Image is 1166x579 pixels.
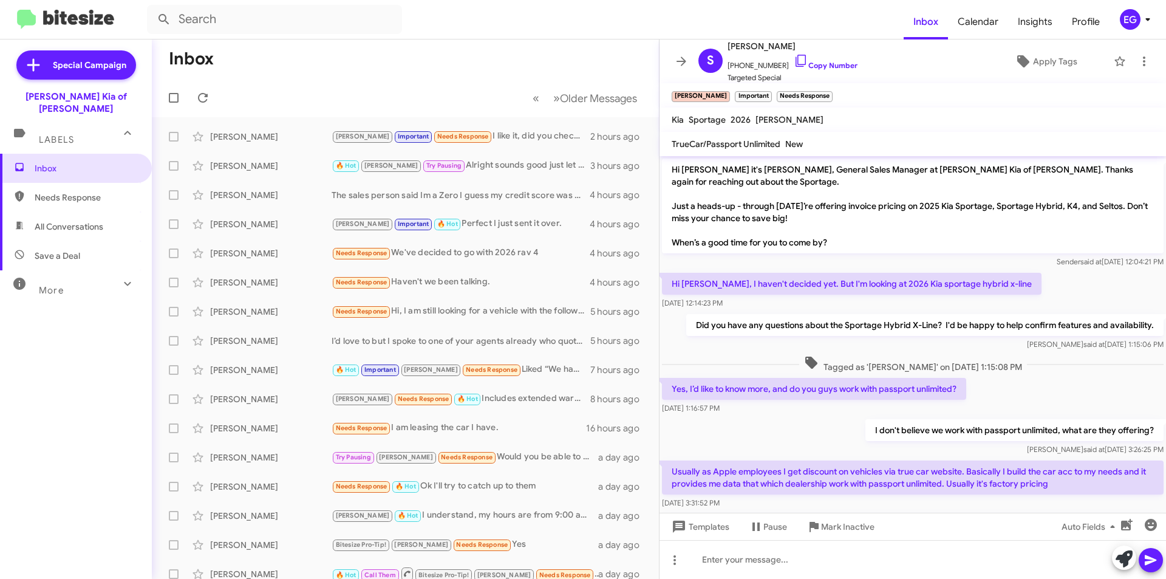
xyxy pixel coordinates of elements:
span: [PERSON_NAME] [477,571,531,579]
button: Auto Fields [1052,516,1130,538]
span: [PERSON_NAME] [DATE] 3:26:25 PM [1027,445,1164,454]
div: 5 hours ago [590,335,649,347]
span: [PERSON_NAME] [364,162,418,170]
div: [PERSON_NAME] [210,393,332,405]
input: Search [147,5,402,34]
span: « [533,91,539,106]
div: [PERSON_NAME] [210,510,332,522]
div: EG [1120,9,1140,30]
span: 2026 [731,114,751,125]
div: 2 hours ago [590,131,649,143]
span: 🔥 Hot [336,162,356,170]
div: I like it, did you check if you're offering passport unlimited discount? [332,129,590,143]
button: Apply Tags [983,50,1108,72]
span: Labels [39,134,74,145]
div: [PERSON_NAME] [210,451,332,464]
div: [PERSON_NAME] [210,131,332,143]
div: 4 hours ago [590,218,649,230]
a: Insights [1008,4,1062,39]
span: 🔥 Hot [398,512,418,519]
span: Auto Fields [1062,516,1120,538]
span: Call Them [364,571,396,579]
div: Hi, I am still looking for a vehicle with the following config: Kia [DATE] SX-Prestige Hybrid Ext... [332,304,590,318]
span: Needs Response [437,132,489,140]
a: Copy Number [794,61,857,70]
h1: Inbox [169,49,214,69]
a: Profile [1062,4,1110,39]
a: Calendar [948,4,1008,39]
p: Hi [PERSON_NAME] it's [PERSON_NAME], General Sales Manager at [PERSON_NAME] Kia of [PERSON_NAME].... [662,159,1164,253]
span: » [553,91,560,106]
span: [PERSON_NAME] [394,541,448,549]
p: Hi [PERSON_NAME], I haven't decided yet. But I'm looking at 2026 Kia sportage hybrid x-line [662,273,1042,295]
span: 🔥 Hot [336,571,356,579]
div: [PERSON_NAME] [210,276,332,289]
span: [PHONE_NUMBER] [728,53,857,72]
div: 3 hours ago [590,160,649,172]
div: [PERSON_NAME] [210,335,332,347]
span: Needs Response [539,571,591,579]
div: Alright sounds good just let me know! [332,159,590,173]
span: Needs Response [441,453,493,461]
div: 4 hours ago [590,247,649,259]
p: Did you have any questions about the Sportage Hybrid X-Line? I'd be happy to help confirm feature... [686,314,1164,336]
div: 7 hours ago [590,364,649,376]
span: Bitesize Pro-Tip! [336,541,386,549]
div: a day ago [598,510,649,522]
span: Needs Response [336,249,387,257]
span: Important [398,220,429,228]
span: All Conversations [35,221,103,233]
span: [PERSON_NAME] [DATE] 1:15:06 PM [1027,340,1164,349]
button: Templates [660,516,739,538]
span: said at [1083,445,1105,454]
div: [PERSON_NAME] [210,481,332,493]
span: Needs Response [398,395,449,403]
span: Tagged as '[PERSON_NAME]' on [DATE] 1:15:08 PM [799,355,1027,373]
div: Perfect I just sent it over. [332,217,590,231]
a: Inbox [904,4,948,39]
div: [PERSON_NAME] [210,422,332,434]
span: TrueCar/Passport Unlimited [672,139,780,149]
span: Important [398,132,429,140]
span: [PERSON_NAME] [379,453,433,461]
span: Needs Response [336,307,387,315]
span: 🔥 Hot [457,395,478,403]
span: Mark Inactive [821,516,874,538]
div: [PERSON_NAME] [210,160,332,172]
span: [DATE] 1:16:57 PM [662,403,720,413]
div: [PERSON_NAME] [210,189,332,201]
span: Sportage [689,114,726,125]
span: Targeted Special [728,72,857,84]
div: [PERSON_NAME] [210,306,332,318]
div: 5 hours ago [590,306,649,318]
span: Needs Response [35,191,138,204]
div: Liked “We haven't put it on our lot yet; it's supposed to be priced in the mid-30s.” [332,363,590,377]
span: [PERSON_NAME] [336,512,390,519]
span: Older Messages [560,92,637,105]
button: Mark Inactive [797,516,884,538]
span: [PERSON_NAME] [336,132,390,140]
button: Previous [525,86,547,111]
div: [PERSON_NAME] [210,539,332,551]
span: Bitesize Pro-Tip! [418,571,469,579]
p: Usually as Apple employees I get discount on vehicles via true car website. Basically I build the... [662,461,1164,495]
div: I am leasing the car I have. [332,421,586,435]
span: Needs Response [336,278,387,286]
span: said at [1080,257,1102,266]
span: [PERSON_NAME] [755,114,823,125]
span: More [39,285,64,296]
span: 🔥 Hot [395,482,416,490]
div: I understand, my hours are from 9:00 am to 4:00 pm. [332,509,598,522]
div: The sales person said Im a Zero I guess my credit score was so low I couldnt leave the lot with a... [332,189,590,201]
div: Ok I'll try to catch up to them [332,479,598,493]
span: [PERSON_NAME] [336,395,390,403]
span: Try Pausing [336,453,371,461]
div: 4 hours ago [590,276,649,289]
span: Templates [669,516,729,538]
div: a day ago [598,451,649,464]
span: Save a Deal [35,250,80,262]
span: [DATE] 3:31:52 PM [662,498,720,507]
span: Needs Response [336,482,387,490]
span: [PERSON_NAME] [336,220,390,228]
